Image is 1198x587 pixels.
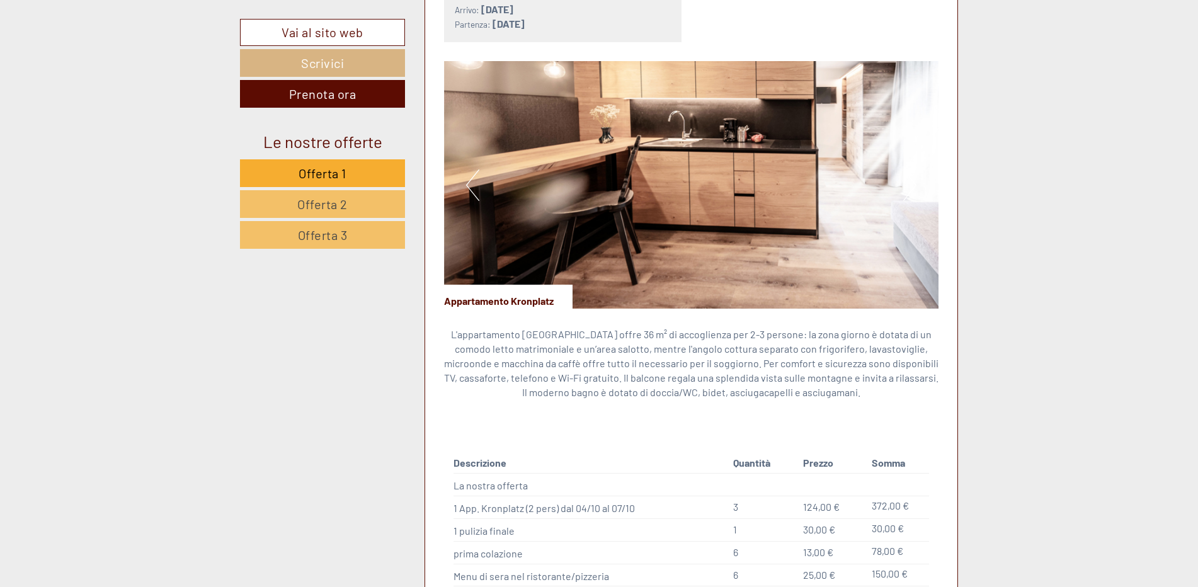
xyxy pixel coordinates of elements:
a: Vai al sito web [240,19,405,46]
td: 78,00 € [867,541,929,564]
div: martedì [220,9,275,31]
span: 13,00 € [803,546,833,558]
a: Scrivici [240,49,405,77]
small: Partenza: [455,19,491,30]
td: prima colazione [454,541,729,564]
span: 25,00 € [803,569,835,581]
td: 1 [728,518,798,541]
span: Offerta 2 [297,197,348,212]
td: Menu di sera nel ristorante/pizzeria [454,564,729,586]
img: image [444,61,939,309]
button: Next [903,169,916,201]
a: Prenota ora [240,80,405,108]
td: 1 App. Kronplatz (2 pers) dal 04/10 al 07/10 [454,496,729,519]
button: Previous [466,169,479,201]
th: Prezzo [798,453,867,473]
td: La nostra offerta [454,474,729,496]
td: 3 [728,496,798,519]
td: 6 [728,541,798,564]
td: 150,00 € [867,564,929,586]
div: Le nostre offerte [240,130,405,153]
td: 372,00 € [867,496,929,519]
small: 16:50 [19,61,186,70]
b: [DATE] [481,3,513,15]
span: Offerta 3 [298,227,348,242]
b: [DATE] [493,18,525,30]
small: Arrivo: [455,4,479,15]
span: Offerta 1 [299,166,346,181]
td: 6 [728,564,798,586]
p: L'appartamento [GEOGRAPHIC_DATA] offre 36 m² di accoglienza per 2-3 persone: la zona giorno è dot... [444,328,939,399]
span: 30,00 € [803,523,835,535]
td: 1 pulizia finale [454,518,729,541]
button: Invia [429,326,496,354]
td: 30,00 € [867,518,929,541]
div: Buon giorno, come possiamo aiutarla? [9,34,193,72]
div: Appartamento Kronplatz [444,285,573,309]
span: 124,00 € [803,501,840,513]
div: Appartements & Wellness [PERSON_NAME] [19,37,186,47]
th: Descrizione [454,453,729,473]
th: Quantità [728,453,798,473]
th: Somma [867,453,929,473]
